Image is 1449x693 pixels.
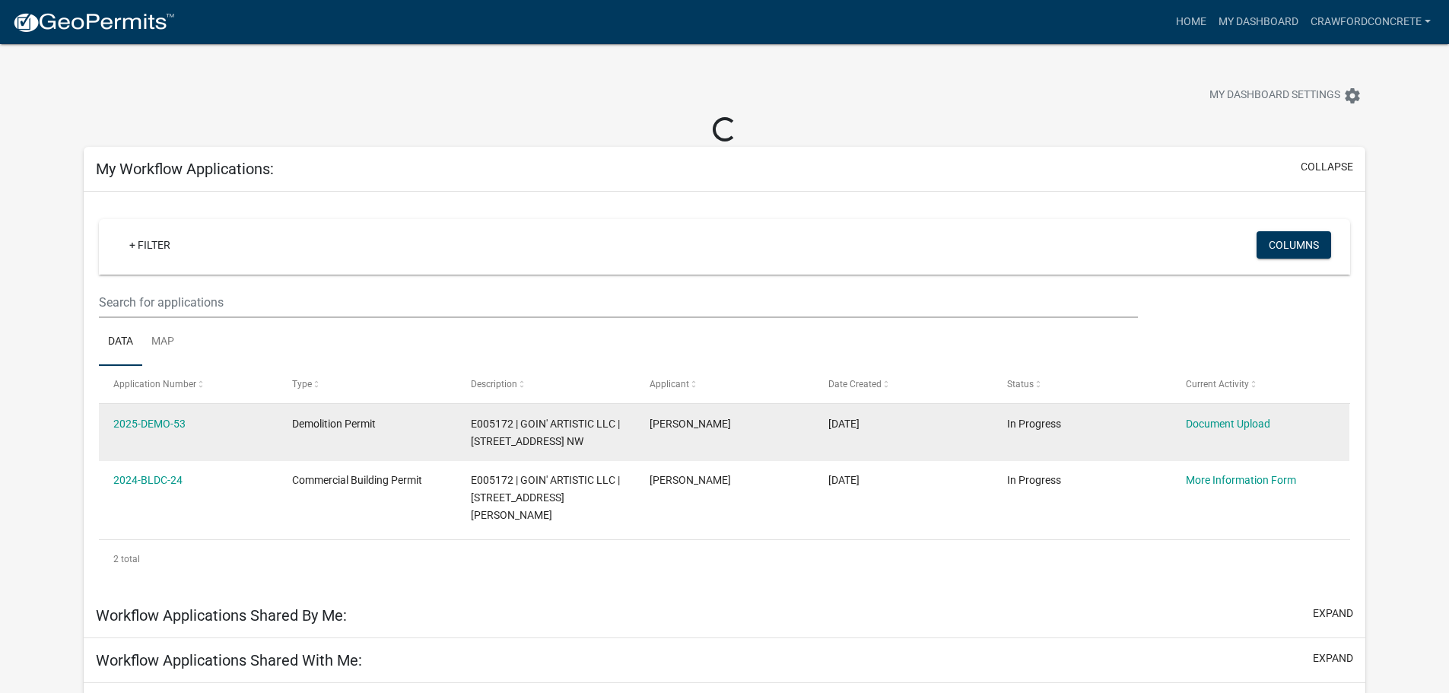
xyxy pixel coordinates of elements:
[1186,474,1296,486] a: More Information Form
[99,287,1137,318] input: Search for applications
[1301,159,1353,175] button: collapse
[292,474,422,486] span: Commercial Building Permit
[99,540,1350,578] div: 2 total
[1209,87,1340,105] span: My Dashboard Settings
[96,651,362,669] h5: Workflow Applications Shared With Me:
[650,418,731,430] span: Anthony Brett Crawford
[471,474,620,521] span: E005172 | GOIN' ARTISTIC LLC | 118 N. Jefferson Ave.
[113,474,183,486] a: 2024-BLDC-24
[1171,366,1349,402] datatable-header-cell: Current Activity
[828,418,860,430] span: 08/18/2025
[814,366,993,402] datatable-header-cell: Date Created
[1007,474,1061,486] span: In Progress
[828,379,882,389] span: Date Created
[96,606,347,625] h5: Workflow Applications Shared By Me:
[84,192,1365,593] div: collapse
[471,418,620,447] span: E005172 | GOIN' ARTISTIC LLC | 680 Bethel Rd. NW
[278,366,456,402] datatable-header-cell: Type
[113,379,196,389] span: Application Number
[471,379,517,389] span: Description
[117,231,183,259] a: + Filter
[1186,418,1270,430] a: Document Upload
[828,474,860,486] span: 06/27/2024
[1170,8,1212,37] a: Home
[650,474,731,486] span: Anthony Brett Crawford
[1197,81,1374,110] button: My Dashboard Settingssettings
[1304,8,1437,37] a: CrawfordConcrete
[635,366,814,402] datatable-header-cell: Applicant
[292,418,376,430] span: Demolition Permit
[1212,8,1304,37] a: My Dashboard
[1186,379,1249,389] span: Current Activity
[292,379,312,389] span: Type
[650,379,689,389] span: Applicant
[1007,418,1061,430] span: In Progress
[113,418,186,430] a: 2025-DEMO-53
[1313,650,1353,666] button: expand
[142,318,183,367] a: Map
[99,318,142,367] a: Data
[1313,606,1353,621] button: expand
[99,366,278,402] datatable-header-cell: Application Number
[1343,87,1362,105] i: settings
[96,160,274,178] h5: My Workflow Applications:
[456,366,635,402] datatable-header-cell: Description
[1257,231,1331,259] button: Columns
[1007,379,1034,389] span: Status
[992,366,1171,402] datatable-header-cell: Status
